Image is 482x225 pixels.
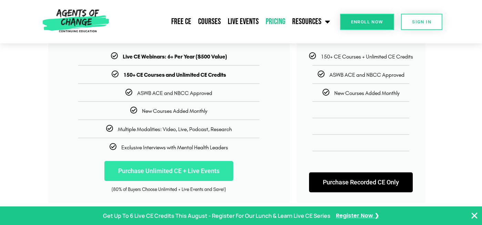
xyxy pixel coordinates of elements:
a: Pricing [262,13,289,30]
nav: Menu [112,13,334,30]
button: Close Banner [470,212,479,220]
div: (80% of Buyers Choose Unlimited + Live Events and Save!) [59,186,279,193]
span: ASWB ACE and NBCC Approved [329,72,404,78]
span: SIGN IN [412,20,431,24]
a: SIGN IN [401,14,442,30]
a: Courses [195,13,224,30]
span: New Courses Added Monthly [142,108,207,114]
b: Live CE Webinars: 6+ Per Year ($500 Value) [123,53,227,60]
span: Exclusive Interviews with Mental Health Leaders [121,144,228,151]
a: Purchase Unlimited CE + Live Events [104,161,233,181]
a: Purchase Recorded CE Only [309,172,413,192]
span: Enroll Now [351,20,383,24]
a: Resources [289,13,334,30]
a: Enroll Now [340,14,394,30]
a: Live Events [224,13,262,30]
span: ASWB ACE and NBCC Approved [137,90,212,96]
a: Register Now ❯ [336,211,379,221]
a: Free CE [168,13,195,30]
span: 150+ CE Courses + Unlimited CE Credits [321,53,413,60]
b: 150+ CE Courses and Unlimited CE Credits [123,72,226,78]
span: Multiple Modalities: Video, Live, Podcast, Research [118,126,232,132]
span: New Courses Added Monthly [334,90,400,96]
p: Get Up To 6 Live CE Credits This August - Register For Our Lunch & Learn Live CE Series [103,211,330,221]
